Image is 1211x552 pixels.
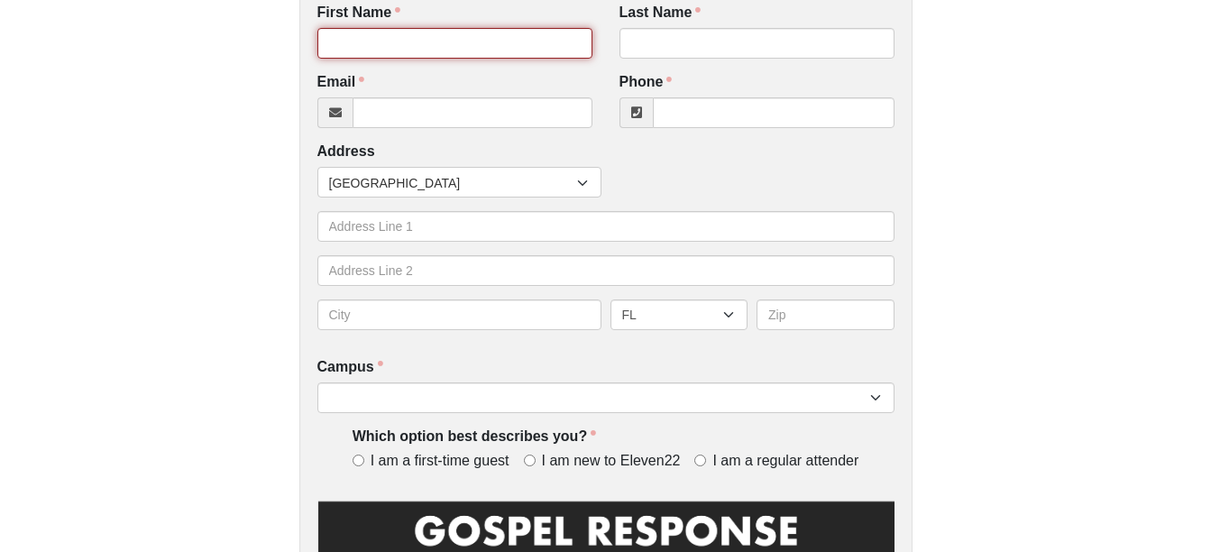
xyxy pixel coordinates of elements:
[619,3,702,23] label: Last Name
[619,72,673,93] label: Phone
[329,168,577,198] span: [GEOGRAPHIC_DATA]
[317,142,375,162] label: Address
[353,427,596,447] label: Which option best describes you?
[371,451,509,472] span: I am a first-time guest
[317,211,894,242] input: Address Line 1
[317,3,401,23] label: First Name
[317,299,601,330] input: City
[524,455,536,466] input: I am new to Eleven22
[694,455,706,466] input: I am a regular attender
[317,255,894,286] input: Address Line 2
[317,357,383,378] label: Campus
[712,451,858,472] span: I am a regular attender
[317,72,365,93] label: Email
[542,451,681,472] span: I am new to Eleven22
[757,299,894,330] input: Zip
[353,455,364,466] input: I am a first-time guest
